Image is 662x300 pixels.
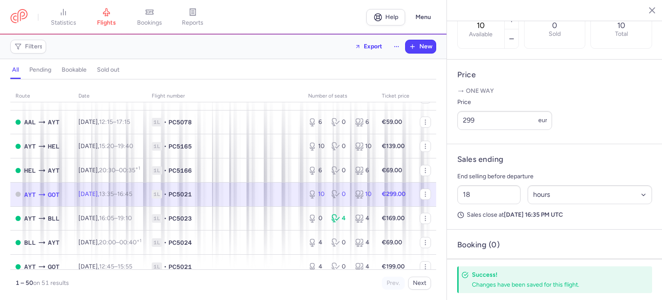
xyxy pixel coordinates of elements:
p: 0 [552,21,557,30]
strong: €299.00 [382,190,406,198]
span: HEL [48,142,59,151]
span: PC5023 [169,214,192,223]
div: 4 [331,214,348,223]
span: PC5024 [169,238,192,247]
h4: Success! [472,271,633,279]
strong: €199.00 [382,263,405,270]
strong: €139.00 [382,142,405,150]
a: reports [171,8,214,27]
label: Price [457,97,552,107]
time: 15:20 [99,142,114,150]
div: 0 [331,142,348,151]
h4: Price [457,70,652,80]
time: 19:40 [118,142,133,150]
button: Next [408,277,431,290]
strong: €59.00 [382,118,402,126]
div: 0 [331,190,348,199]
span: bookings [137,19,162,27]
span: [DATE], [78,239,141,246]
div: 4 [355,238,372,247]
span: PC5021 [169,262,192,271]
time: 00:40 [119,239,141,246]
span: • [164,118,167,126]
div: 0 [308,214,325,223]
input: --- [457,111,552,130]
span: HEL [24,166,36,175]
th: date [73,90,147,103]
span: • [164,142,167,151]
th: route [10,90,73,103]
p: 10 [617,21,625,30]
span: flights [97,19,116,27]
a: Help [366,9,405,25]
strong: [DATE] 16:35 PM UTC [504,211,563,218]
span: PC5078 [169,118,192,126]
a: CitizenPlane red outlined logo [10,9,28,25]
span: AYT [24,262,36,272]
div: 4 [355,214,372,223]
span: • [164,190,167,199]
h4: Booking (0) [457,240,500,250]
span: Help [385,14,398,20]
h4: Sales ending [457,155,503,164]
div: 6 [308,118,325,126]
time: 20:00 [99,239,116,246]
sup: +1 [137,238,141,243]
span: statistics [51,19,76,27]
p: One way [457,87,652,95]
time: 17:15 [116,118,130,126]
div: 6 [308,166,325,175]
span: • [164,238,167,247]
strong: €69.00 [382,167,402,174]
p: End selling before departure [457,171,652,182]
div: 4 [308,238,325,247]
p: Total [615,31,628,38]
time: 13:35 [99,190,114,198]
a: statistics [42,8,85,27]
span: [DATE], [78,263,132,270]
span: 1L [152,262,162,271]
button: Menu [410,9,436,25]
div: Changes have been saved for this flight. [472,281,633,289]
th: Flight number [147,90,303,103]
span: AYT [24,214,36,223]
a: bookings [128,8,171,27]
div: 0 [331,118,348,126]
span: BLL [48,214,59,223]
span: BLL [24,238,36,247]
h4: bookable [62,66,87,74]
span: 1L [152,118,162,126]
div: 10 [308,190,325,199]
span: [DATE], [78,190,132,198]
strong: 1 – 50 [16,279,33,287]
time: 12:15 [99,118,113,126]
time: 00:35 [119,167,140,174]
div: 10 [308,142,325,151]
span: PC5166 [169,166,192,175]
span: New [419,43,432,50]
label: Available [469,31,493,38]
span: AAL [24,117,36,127]
h4: all [12,66,19,74]
span: AYT [24,190,36,199]
strong: €169.00 [382,215,405,222]
time: 16:45 [117,190,132,198]
span: GOT [48,190,59,199]
span: AYT [24,142,36,151]
span: – [99,215,132,222]
span: [DATE], [78,215,132,222]
span: Filters [25,43,43,50]
div: 6 [355,166,372,175]
span: reports [182,19,203,27]
button: Prev. [382,277,405,290]
span: – [99,118,130,126]
span: – [99,263,132,270]
span: [DATE], [78,167,140,174]
div: 4 [308,262,325,271]
span: AYT [48,166,59,175]
strong: €69.00 [382,239,402,246]
span: – [99,239,141,246]
p: Sold [549,31,561,38]
div: 0 [331,166,348,175]
span: 1L [152,190,162,199]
